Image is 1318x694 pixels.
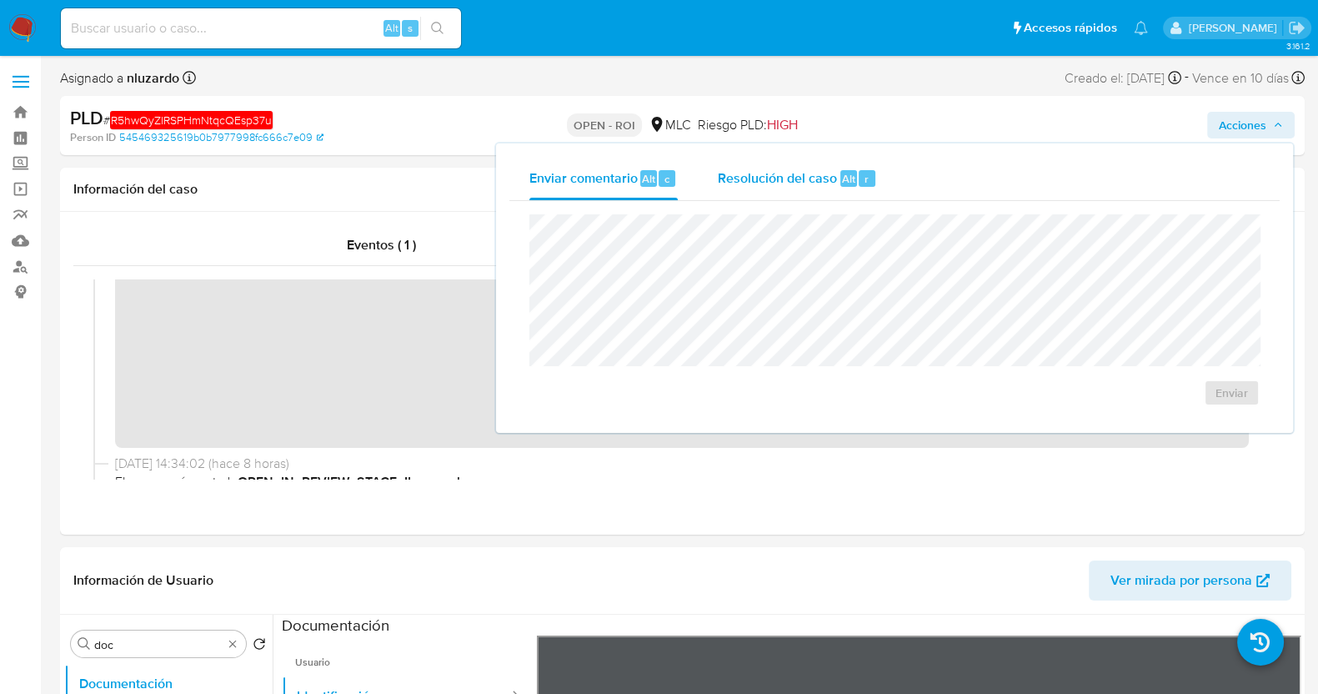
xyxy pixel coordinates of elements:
[123,68,179,88] b: nluzardo
[567,113,642,137] p: OPEN - ROI
[253,637,266,656] button: Volver al orden por defecto
[420,17,454,40] button: search-icon
[1192,69,1289,88] span: Vence en 10 días
[664,171,669,187] span: c
[1185,67,1189,89] span: -
[649,116,691,134] div: MLC
[103,111,273,129] span: #
[385,20,398,36] span: Alt
[408,20,413,36] span: s
[1207,112,1295,138] button: Acciones
[529,168,638,188] span: Enviar comentario
[61,18,461,39] input: Buscar usuario o caso...
[842,171,855,187] span: Alt
[1065,67,1181,89] div: Creado el: [DATE]
[1110,561,1252,601] span: Ver mirada por persona
[60,69,179,88] span: Asignado a
[70,104,103,131] b: PLD
[1089,561,1291,601] button: Ver mirada por persona
[78,637,91,651] button: Buscar
[767,115,798,134] span: HIGH
[347,235,416,254] span: Eventos ( 1 )
[119,130,323,145] a: 545469325619b0b7977998fc666c7e09
[864,171,869,187] span: r
[73,572,213,589] h1: Información de Usuario
[1219,112,1266,138] span: Acciones
[1188,20,1282,36] p: nicolas.luzardo@mercadolibre.com
[94,637,223,652] input: Buscar
[226,637,239,651] button: Borrar
[698,116,798,134] span: Riesgo PLD:
[1024,19,1117,37] span: Accesos rápidos
[1134,21,1148,35] a: Notificaciones
[73,181,1291,198] h1: Información del caso
[1288,19,1305,37] a: Salir
[718,168,837,188] span: Resolución del caso
[70,130,116,145] b: Person ID
[110,111,273,129] em: R5hwQyZlRSPHmNtqcQEsp37u
[642,171,655,187] span: Alt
